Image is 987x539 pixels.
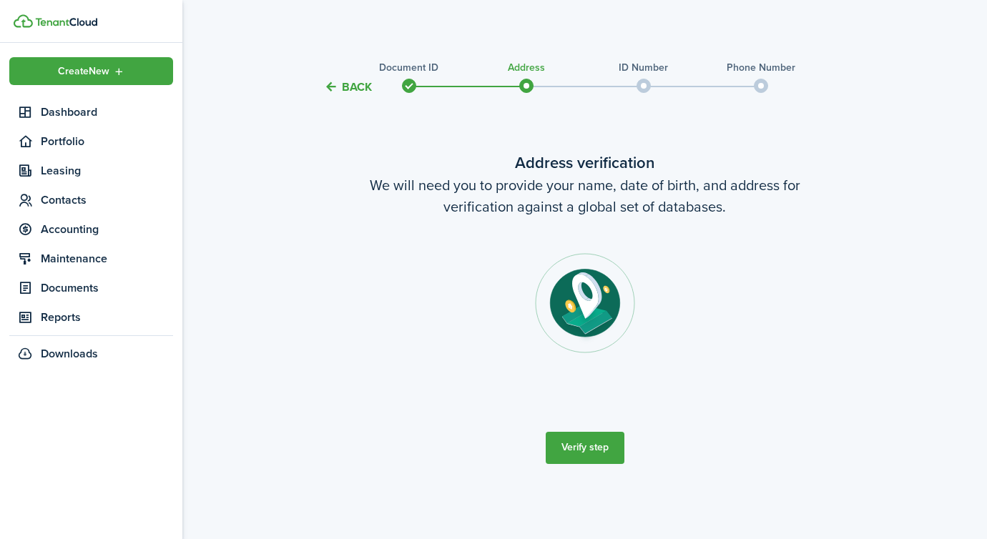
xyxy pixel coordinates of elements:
[41,133,173,150] span: Portfolio
[41,104,173,121] span: Dashboard
[41,250,173,267] span: Maintenance
[41,192,173,209] span: Contacts
[14,14,33,28] img: TenantCloud
[9,305,173,330] a: Reports
[41,221,173,238] span: Accounting
[379,60,438,75] stepper-dot-title: Document ID
[9,57,173,85] button: Open menu
[35,18,97,26] img: TenantCloud
[41,345,98,362] span: Downloads
[546,432,624,464] button: Verify step
[535,253,635,353] img: Address step
[285,174,885,217] wizard-step-header-description: We will need you to provide your name, date of birth, and address for verification against a glob...
[41,309,173,326] span: Reports
[41,162,173,179] span: Leasing
[619,60,668,75] stepper-dot-title: ID Number
[285,151,885,174] wizard-step-header-title: Address verification
[508,60,545,75] stepper-dot-title: Address
[58,66,109,76] span: Create New
[41,280,173,297] span: Documents
[324,79,372,94] button: Back
[727,60,795,75] stepper-dot-title: Phone Number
